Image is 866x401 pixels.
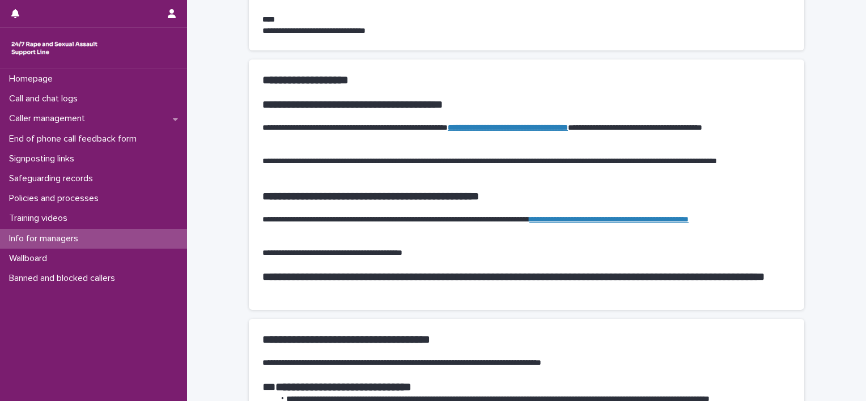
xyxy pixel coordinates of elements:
[5,153,83,164] p: Signposting links
[5,134,146,144] p: End of phone call feedback form
[5,253,56,264] p: Wallboard
[9,37,100,59] img: rhQMoQhaT3yELyF149Cw
[5,173,102,184] p: Safeguarding records
[5,233,87,244] p: Info for managers
[5,113,94,124] p: Caller management
[5,74,62,84] p: Homepage
[5,193,108,204] p: Policies and processes
[5,93,87,104] p: Call and chat logs
[5,273,124,284] p: Banned and blocked callers
[5,213,77,224] p: Training videos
